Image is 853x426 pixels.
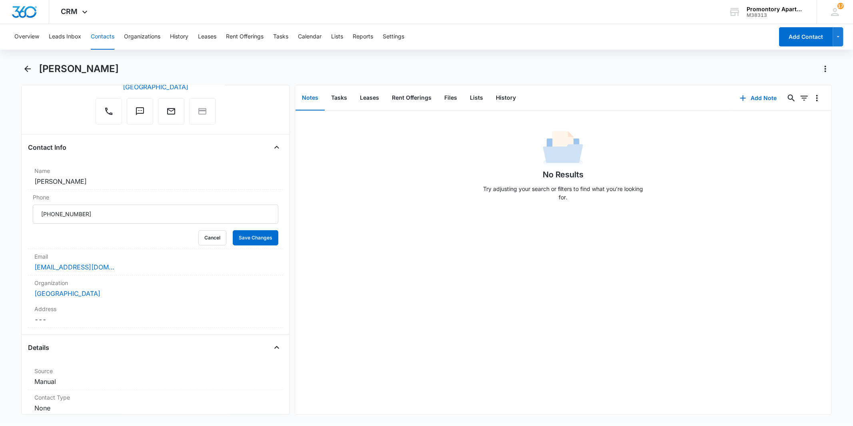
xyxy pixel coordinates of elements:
button: Filters [798,92,811,104]
button: Add Note [732,88,785,108]
div: Organization[GEOGRAPHIC_DATA] [28,275,283,301]
dd: Manual [34,377,276,386]
button: Actions [819,62,832,75]
button: Leases [354,86,386,111]
a: Text [127,111,153,117]
button: Call [96,98,122,125]
p: Try adjusting your search or filters to find what you’re looking for. [479,185,647,201]
a: [EMAIL_ADDRESS][DOMAIN_NAME] [34,262,114,272]
h4: Details [28,343,49,352]
button: Add Contact [779,27,833,46]
label: Source [34,367,276,375]
dd: None [34,403,276,413]
a: [GEOGRAPHIC_DATA] [123,83,189,91]
button: Organizations [124,24,160,50]
button: Lists [331,24,343,50]
button: Leases [198,24,216,50]
button: History [170,24,188,50]
button: Settings [383,24,404,50]
button: Cancel [198,230,226,245]
div: account name [747,6,805,12]
h1: No Results [543,169,584,181]
a: Email [158,111,184,117]
button: Leads Inbox [49,24,81,50]
dd: --- [34,315,276,324]
label: Contact Type [34,393,276,402]
button: Search... [785,92,798,104]
button: Rent Offerings [226,24,264,50]
a: Call [96,111,122,117]
button: Files [438,86,463,111]
h4: Contact Info [28,143,66,152]
button: Back [21,62,34,75]
button: Lists [463,86,489,111]
label: Address [34,305,276,313]
button: Email [158,98,184,125]
span: 17 [837,3,844,9]
div: Address--- [28,301,283,328]
button: History [489,86,522,111]
h1: [PERSON_NAME] [39,63,119,75]
label: Name [34,167,276,175]
div: Name[PERSON_NAME] [28,163,283,190]
button: Notes [296,86,325,111]
a: [GEOGRAPHIC_DATA] [34,289,100,297]
div: account id [747,12,805,18]
label: Organization [34,279,276,287]
span: CRM [61,7,78,16]
div: Contact TypeNone [28,390,283,416]
button: Contacts [91,24,114,50]
button: Text [127,98,153,125]
button: Reports [353,24,373,50]
button: Overview [14,24,39,50]
img: No Data [543,129,583,169]
button: Overflow Menu [811,92,823,104]
button: Calendar [298,24,322,50]
dd: [PERSON_NAME] [34,177,276,186]
button: Close [270,141,283,154]
label: Email [34,252,276,261]
label: Phone [33,193,278,201]
input: Phone [33,205,278,224]
button: Rent Offerings [386,86,438,111]
button: Save Changes [233,230,278,245]
div: Email[EMAIL_ADDRESS][DOMAIN_NAME] [28,249,283,275]
button: Close [270,341,283,354]
div: notifications count [837,3,844,9]
button: Tasks [325,86,354,111]
div: SourceManual [28,364,283,390]
button: Tasks [273,24,288,50]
